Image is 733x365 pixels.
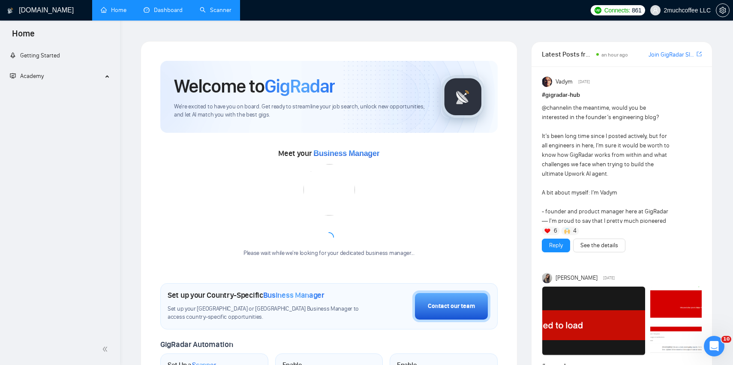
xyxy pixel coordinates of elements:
img: gigradar-logo.png [442,75,484,118]
button: See the details [573,239,625,252]
img: Vadym [542,77,553,87]
a: See the details [580,241,618,250]
span: 6 [554,227,557,235]
a: Reply [549,241,563,250]
span: export [697,51,702,57]
button: Contact our team [412,290,490,322]
span: 4 [573,227,577,235]
iframe: Intercom live chat [704,336,724,356]
span: an hour ago [601,52,628,58]
h1: Set up your Country-Specific [168,290,324,300]
img: Mariia Heshka [542,273,553,283]
span: rocket [10,52,16,58]
span: 861 [632,6,641,15]
a: searchScanner [200,6,231,14]
span: user [652,7,658,13]
span: Set up your [GEOGRAPHIC_DATA] or [GEOGRAPHIC_DATA] Business Manager to access country-specific op... [168,305,361,321]
span: Vadym [556,77,573,87]
img: logo [7,4,13,18]
a: homeHome [101,6,126,14]
a: export [697,50,702,58]
img: ❤️ [544,228,550,234]
img: error [303,164,355,215]
span: loading [322,231,336,245]
img: F09H8D2MRBR-Screenshot%202025-09-29%20at%2014.54.13.png [542,287,645,355]
span: [DATE] [578,78,590,86]
a: setting [716,7,730,14]
span: @channel [542,104,567,111]
span: We're excited to have you on board. Get ready to streamline your job search, unlock new opportuni... [174,103,427,119]
span: Academy [20,72,44,80]
span: Business Manager [313,149,379,158]
button: setting [716,3,730,17]
span: GigRadar [264,75,335,98]
span: Getting Started [20,52,60,59]
button: Reply [542,239,570,252]
span: 10 [721,336,731,343]
h1: Welcome to [174,75,335,98]
img: upwork-logo.png [595,7,601,14]
span: [DATE] [603,274,615,282]
span: Latest Posts from the GigRadar Community [542,49,594,60]
span: Home [5,27,42,45]
img: 🙌 [564,228,570,234]
span: GigRadar Automation [160,340,233,349]
span: double-left [102,345,111,353]
span: Meet your [278,149,379,158]
span: [PERSON_NAME] [556,273,598,283]
span: Academy [10,72,44,80]
span: Business Manager [263,290,324,300]
h1: # gigradar-hub [542,90,702,100]
div: in the meantime, would you be interested in the founder’s engineering blog? It’s been long time s... [542,103,670,358]
div: Please wait while we're looking for your dedicated business manager... [238,249,420,257]
span: Connects: [604,6,630,15]
span: fund-projection-screen [10,73,16,79]
div: Contact our team [428,302,475,311]
a: Join GigRadar Slack Community [649,50,695,60]
a: dashboardDashboard [144,6,183,14]
span: setting [716,7,729,14]
li: Getting Started [3,47,117,64]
